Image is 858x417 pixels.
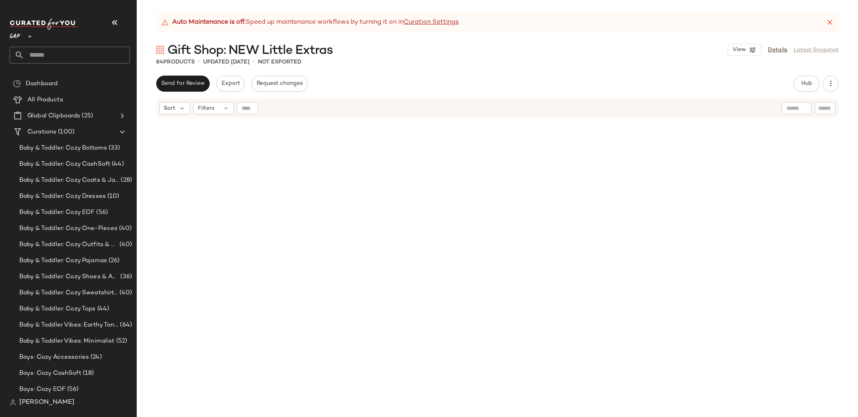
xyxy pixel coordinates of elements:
[167,43,333,59] span: Gift Shop: NEW Little Extras
[81,369,94,378] span: (18)
[258,58,301,66] p: Not Exported
[66,385,79,394] span: (56)
[19,304,96,314] span: Baby & Toddler: Cozy Tops
[19,385,66,394] span: Boys: Cozy EOF
[19,208,95,217] span: Baby & Toddler: Cozy EOF
[19,369,81,378] span: Boys: Cozy CashSoft
[161,80,205,87] span: Send for Review
[27,127,56,137] span: Curations
[19,353,89,362] span: Boys: Cozy Accessories
[221,80,240,87] span: Export
[768,46,787,54] a: Details
[118,240,132,249] span: (40)
[56,127,74,137] span: (100)
[728,44,761,56] button: View
[107,256,120,265] span: (26)
[10,399,16,406] img: svg%3e
[27,95,63,105] span: All Products
[198,57,200,67] span: •
[801,80,812,87] span: Hub
[10,27,20,42] span: GAP
[106,192,119,201] span: (10)
[164,104,175,113] span: Sort
[19,160,110,169] span: Baby & Toddler: Cozy CashSoft
[119,176,132,185] span: (28)
[96,304,109,314] span: (44)
[156,58,195,66] div: Products
[161,18,459,27] div: Speed up maintenance workflows by turning it on in
[95,208,108,217] span: (56)
[156,46,164,54] img: svg%3e
[172,18,246,27] strong: Auto Maintenance is off.
[110,160,124,169] span: (44)
[156,59,163,65] span: 84
[253,57,255,67] span: •
[794,76,819,92] button: Hub
[118,320,132,330] span: (64)
[10,18,78,30] img: cfy_white_logo.C9jOOHJF.svg
[156,76,210,92] button: Send for Review
[19,224,117,233] span: Baby & Toddler: Cozy One-Pieces
[13,80,21,88] img: svg%3e
[198,104,214,113] span: Filters
[19,256,107,265] span: Baby & Toddler: Cozy Pajamas
[732,47,746,53] span: View
[19,192,106,201] span: Baby & Toddler: Cozy Dresses
[19,337,115,346] span: Baby & Toddler Vibes: Minimalist
[19,144,107,153] span: Baby & Toddler: Cozy Bottoms
[19,288,118,298] span: Baby & Toddler: Cozy Sweatshirts & Sweatpants
[256,80,303,87] span: Request changes
[89,353,102,362] span: (24)
[118,288,132,298] span: (40)
[80,111,93,121] span: (25)
[403,18,459,27] a: Curation Settings
[203,58,249,66] p: updated [DATE]
[251,76,308,92] button: Request changes
[107,144,120,153] span: (33)
[115,337,128,346] span: (52)
[27,111,80,121] span: Global Clipboards
[19,272,119,281] span: Baby & Toddler: Cozy Shoes & Accessories
[19,398,74,407] span: [PERSON_NAME]
[19,240,118,249] span: Baby & Toddler: Cozy Outfits & Sets
[19,176,119,185] span: Baby & Toddler: Cozy Coats & Jackets
[117,224,132,233] span: (40)
[19,320,118,330] span: Baby & Toddler Vibes: Earthy Tones
[26,79,58,88] span: Dashboard
[119,272,132,281] span: (36)
[216,76,245,92] button: Export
